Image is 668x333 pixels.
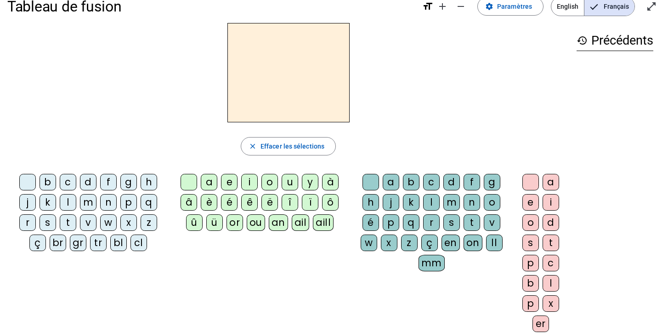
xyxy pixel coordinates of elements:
[60,194,76,211] div: l
[362,194,379,211] div: h
[403,214,419,231] div: q
[484,194,500,211] div: o
[423,174,440,190] div: c
[181,194,197,211] div: â
[241,194,258,211] div: ê
[577,35,588,46] mat-icon: history
[464,235,482,251] div: on
[110,235,127,251] div: bl
[443,214,460,231] div: s
[522,214,539,231] div: o
[464,194,480,211] div: n
[464,214,480,231] div: t
[383,194,399,211] div: j
[543,295,559,312] div: x
[186,214,203,231] div: û
[241,174,258,190] div: i
[532,316,549,332] div: er
[403,174,419,190] div: b
[522,235,539,251] div: s
[437,1,448,12] mat-icon: add
[455,1,466,12] mat-icon: remove
[383,174,399,190] div: a
[577,30,653,51] h3: Précédents
[423,214,440,231] div: r
[292,214,310,231] div: ail
[60,174,76,190] div: c
[60,214,76,231] div: t
[543,275,559,292] div: l
[484,174,500,190] div: g
[485,2,493,11] mat-icon: settings
[19,214,36,231] div: r
[221,194,238,211] div: é
[543,194,559,211] div: i
[522,275,539,292] div: b
[100,194,117,211] div: n
[50,235,66,251] div: br
[221,174,238,190] div: e
[419,255,445,271] div: mm
[423,194,440,211] div: l
[120,174,137,190] div: g
[201,174,217,190] div: a
[226,214,243,231] div: or
[302,174,318,190] div: y
[29,235,46,251] div: ç
[302,194,318,211] div: ï
[403,194,419,211] div: k
[381,235,397,251] div: x
[40,214,56,231] div: s
[543,214,559,231] div: d
[70,235,86,251] div: gr
[361,235,377,251] div: w
[241,137,336,155] button: Effacer les sélections
[80,214,96,231] div: v
[401,235,418,251] div: z
[443,194,460,211] div: m
[141,174,157,190] div: h
[40,174,56,190] div: b
[543,174,559,190] div: a
[543,235,559,251] div: t
[141,214,157,231] div: z
[19,194,36,211] div: j
[522,255,539,271] div: p
[362,214,379,231] div: é
[80,174,96,190] div: d
[141,194,157,211] div: q
[522,295,539,312] div: p
[421,235,438,251] div: ç
[120,214,137,231] div: x
[422,1,433,12] mat-icon: format_size
[322,194,339,211] div: ô
[201,194,217,211] div: è
[260,141,324,152] span: Effacer les sélections
[120,194,137,211] div: p
[322,174,339,190] div: à
[484,214,500,231] div: v
[90,235,107,251] div: tr
[522,194,539,211] div: e
[486,235,503,251] div: ll
[100,214,117,231] div: w
[249,142,257,150] mat-icon: close
[130,235,147,251] div: cl
[646,1,657,12] mat-icon: open_in_full
[383,214,399,231] div: p
[261,174,278,190] div: o
[443,174,460,190] div: d
[442,235,460,251] div: en
[543,255,559,271] div: c
[282,194,298,211] div: î
[261,194,278,211] div: ë
[80,194,96,211] div: m
[269,214,288,231] div: an
[206,214,223,231] div: ü
[464,174,480,190] div: f
[282,174,298,190] div: u
[497,1,532,12] span: Paramètres
[313,214,334,231] div: aill
[247,214,265,231] div: ou
[100,174,117,190] div: f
